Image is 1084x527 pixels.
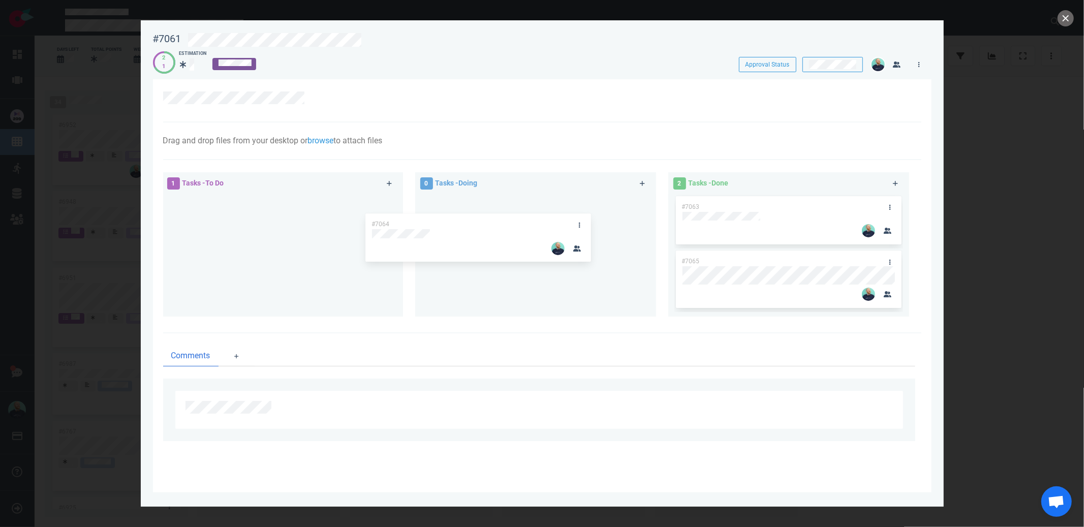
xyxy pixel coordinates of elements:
[682,258,700,265] span: #7065
[420,177,433,190] span: 0
[163,63,166,71] div: 1
[862,288,875,301] img: 26
[872,58,885,71] img: 26
[179,50,207,57] div: Estimation
[182,179,224,187] span: Tasks - To Do
[862,224,875,237] img: 26
[739,57,796,72] button: Approval Status
[682,203,700,210] span: #7063
[163,54,166,63] div: 2
[689,179,729,187] span: Tasks - Done
[334,136,383,145] span: to attach files
[436,179,478,187] span: Tasks - Doing
[153,33,181,45] div: #7061
[1058,10,1074,26] button: close
[171,350,210,362] span: Comments
[167,177,180,190] span: 1
[673,177,686,190] span: 2
[1041,486,1072,517] div: Ouvrir le chat
[308,136,334,145] a: browse
[163,136,308,145] span: Drag and drop files from your desktop or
